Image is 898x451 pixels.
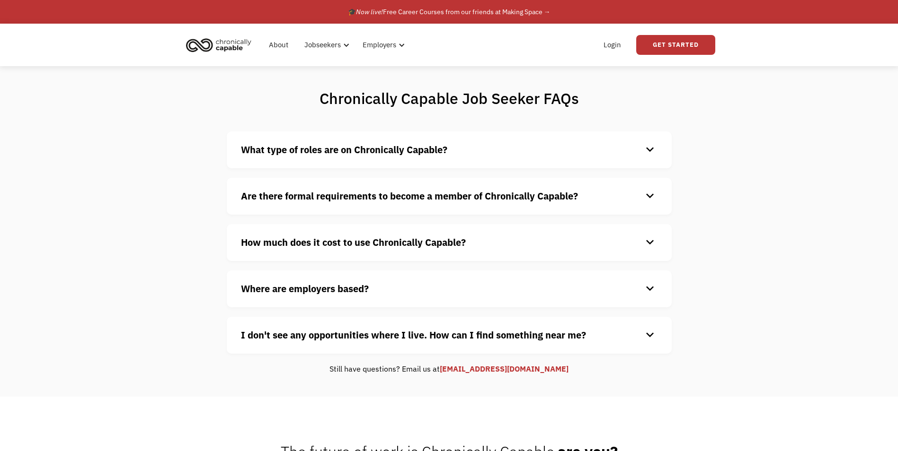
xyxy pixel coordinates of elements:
div: Jobseekers [304,39,341,51]
div: keyboard_arrow_down [642,189,658,203]
a: home [183,35,258,55]
strong: Where are employers based? [241,282,369,295]
a: Login [598,30,627,60]
h1: Chronically Capable Job Seeker FAQs [282,89,616,108]
div: Still have questions? Email us at [227,363,672,374]
strong: I don't see any opportunities where I live. How can I find something near me? [241,329,586,341]
a: About [263,30,294,60]
strong: How much does it cost to use Chronically Capable? [241,236,466,249]
div: Employers [363,39,396,51]
div: 🎓 Free Career Courses from our friends at Making Space → [348,6,551,17]
a: Get Started [636,35,715,55]
strong: What type of roles are on Chronically Capable? [241,143,447,156]
div: Jobseekers [299,30,352,60]
div: keyboard_arrow_down [642,328,658,342]
div: Employers [357,30,408,60]
a: [EMAIL_ADDRESS][DOMAIN_NAME] [440,364,569,373]
em: Now live! [356,8,383,16]
div: keyboard_arrow_down [642,282,658,296]
div: keyboard_arrow_down [642,143,658,157]
strong: Are there formal requirements to become a member of Chronically Capable? [241,190,578,202]
div: keyboard_arrow_down [642,235,658,250]
img: Chronically Capable logo [183,35,254,55]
